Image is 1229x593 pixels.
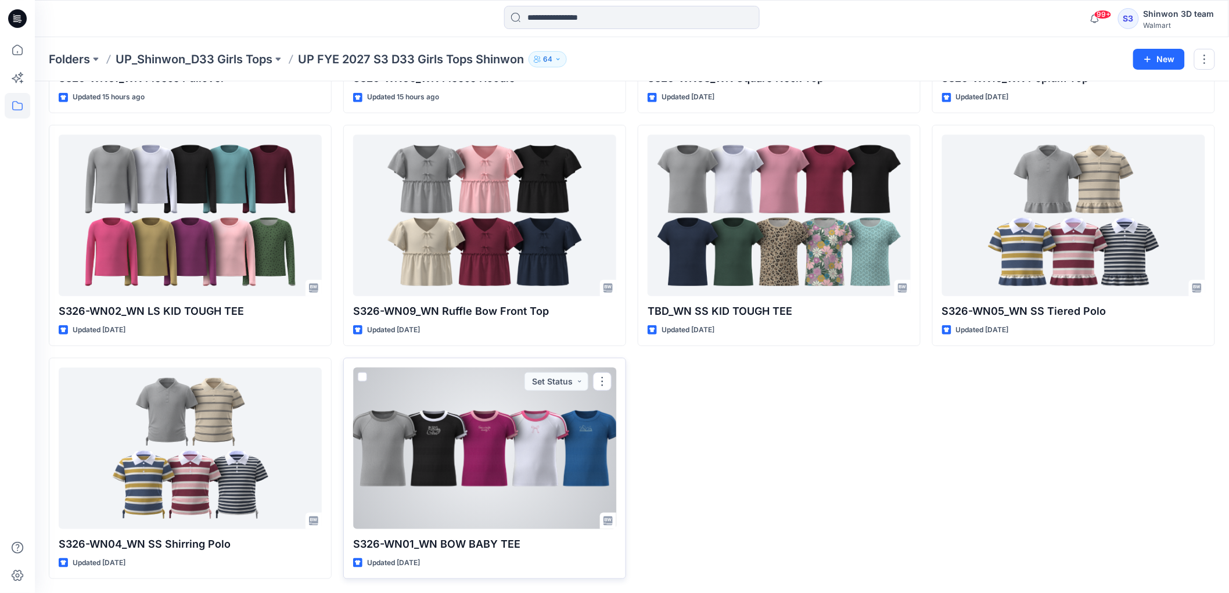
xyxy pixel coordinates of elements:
[1133,49,1185,70] button: New
[367,557,420,569] p: Updated [DATE]
[662,91,714,103] p: Updated [DATE]
[942,135,1205,296] a: S326-WN05_WN SS Tiered Polo
[73,557,125,569] p: Updated [DATE]
[1144,7,1214,21] div: Shinwon 3D team
[956,91,1009,103] p: Updated [DATE]
[59,536,322,552] p: S326-WN04_WN SS Shirring Polo
[116,51,272,67] a: UP_Shinwon_D33 Girls Tops
[353,135,616,296] a: S326-WN09_WN Ruffle Bow Front Top
[298,51,524,67] p: UP FYE 2027 S3 D33 Girls Tops Shinwon
[648,135,911,296] a: TBD_WN SS KID TOUGH TEE
[648,303,911,319] p: TBD_WN SS KID TOUGH TEE
[1118,8,1139,29] div: S3
[49,51,90,67] a: Folders
[543,53,552,66] p: 64
[1094,10,1112,19] span: 99+
[956,324,1009,336] p: Updated [DATE]
[353,536,616,552] p: S326-WN01_WN BOW BABY TEE
[73,91,145,103] p: Updated 15 hours ago
[529,51,567,67] button: 64
[73,324,125,336] p: Updated [DATE]
[662,324,714,336] p: Updated [DATE]
[1144,21,1214,30] div: Walmart
[353,368,616,529] a: S326-WN01_WN BOW BABY TEE
[353,303,616,319] p: S326-WN09_WN Ruffle Bow Front Top
[59,368,322,529] a: S326-WN04_WN SS Shirring Polo
[367,91,439,103] p: Updated 15 hours ago
[59,135,322,296] a: S326-WN02_WN LS KID TOUGH TEE
[942,303,1205,319] p: S326-WN05_WN SS Tiered Polo
[367,324,420,336] p: Updated [DATE]
[59,303,322,319] p: S326-WN02_WN LS KID TOUGH TEE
